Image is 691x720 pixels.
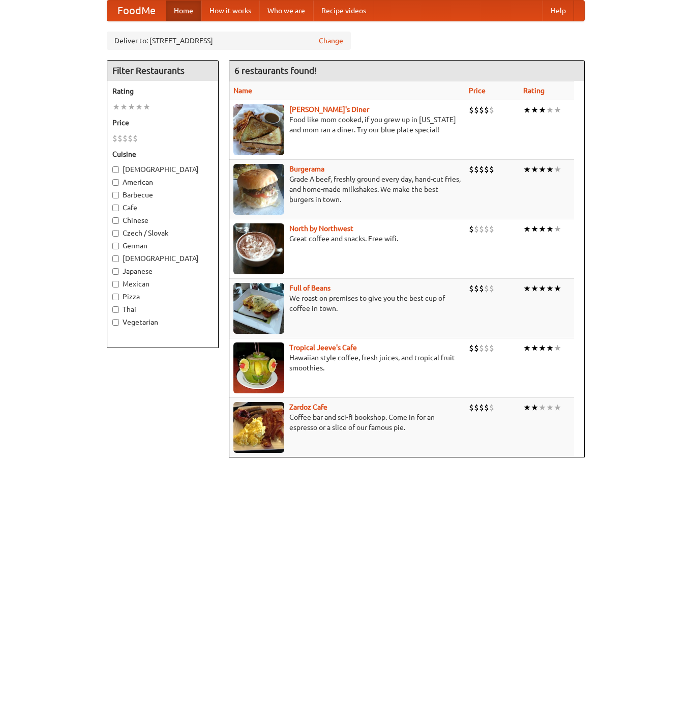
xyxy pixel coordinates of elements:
[112,306,119,313] input: Thai
[531,402,538,413] li: ★
[289,403,327,411] a: Zardoz Cafe
[112,149,213,159] h5: Cuisine
[546,223,554,235] li: ★
[112,164,213,175] label: [DEMOGRAPHIC_DATA]
[233,223,284,274] img: north.jpg
[479,402,484,413] li: $
[479,164,484,175] li: $
[112,166,119,173] input: [DEMOGRAPHIC_DATA]
[554,342,561,354] li: ★
[107,1,166,21] a: FoodMe
[233,412,461,433] p: Coffee bar and sci-fi bookshop. Come in for an espresso or a slice of our famous pie.
[469,342,474,354] li: $
[543,1,574,21] a: Help
[554,223,561,235] li: ★
[319,36,343,46] a: Change
[546,104,554,116] li: ★
[117,133,123,144] li: $
[538,164,546,175] li: ★
[233,87,252,95] a: Name
[479,104,484,116] li: $
[233,164,284,215] img: burgerama.jpg
[554,104,561,116] li: ★
[531,223,538,235] li: ★
[469,402,474,413] li: $
[107,32,351,50] div: Deliver to: [STREET_ADDRESS]
[289,165,324,173] b: Burgerama
[489,402,494,413] li: $
[112,86,213,96] h5: Rating
[538,104,546,116] li: ★
[112,317,213,327] label: Vegetarian
[523,104,531,116] li: ★
[234,66,317,75] ng-pluralize: 6 restaurants found!
[166,1,201,21] a: Home
[523,223,531,235] li: ★
[201,1,259,21] a: How it works
[112,205,119,211] input: Cafe
[112,304,213,314] label: Thai
[523,342,531,354] li: ★
[484,402,489,413] li: $
[474,164,479,175] li: $
[233,234,461,244] p: Great coffee and snacks. Free wifi.
[112,243,119,249] input: German
[135,101,143,112] li: ★
[112,255,119,262] input: [DEMOGRAPHIC_DATA]
[546,342,554,354] li: ★
[469,87,486,95] a: Price
[484,342,489,354] li: $
[233,283,284,334] img: beans.jpg
[531,342,538,354] li: ★
[233,353,461,373] p: Hawaiian style coffee, fresh juices, and tropical fruit smoothies.
[531,164,538,175] li: ★
[289,284,331,292] a: Full of Beans
[112,101,120,112] li: ★
[112,177,213,187] label: American
[128,133,133,144] li: $
[554,283,561,294] li: ★
[259,1,313,21] a: Who we are
[469,104,474,116] li: $
[531,104,538,116] li: ★
[289,224,353,233] a: North by Northwest
[233,174,461,205] p: Grade A beef, freshly ground every day, hand-cut fries, and home-made milkshakes. We make the bes...
[484,104,489,116] li: $
[289,343,357,352] a: Tropical Jeeve's Cafe
[233,114,461,135] p: Food like mom cooked, if you grew up in [US_STATE] and mom ran a diner. Try our blue plate special!
[112,292,213,302] label: Pizza
[538,402,546,413] li: ★
[143,101,151,112] li: ★
[546,164,554,175] li: ★
[479,283,484,294] li: $
[479,223,484,235] li: $
[538,283,546,294] li: ★
[112,241,213,251] label: German
[469,223,474,235] li: $
[474,104,479,116] li: $
[531,283,538,294] li: ★
[112,133,117,144] li: $
[112,179,119,186] input: American
[112,228,213,238] label: Czech / Slovak
[523,164,531,175] li: ★
[123,133,128,144] li: $
[479,342,484,354] li: $
[489,283,494,294] li: $
[112,215,213,225] label: Chinese
[112,268,119,275] input: Japanese
[489,342,494,354] li: $
[120,101,128,112] li: ★
[474,402,479,413] li: $
[469,283,474,294] li: $
[546,283,554,294] li: ★
[112,266,213,276] label: Japanese
[112,230,119,237] input: Czech / Slovak
[469,164,474,175] li: $
[112,203,213,213] label: Cafe
[484,164,489,175] li: $
[112,118,213,128] h5: Price
[289,105,369,113] b: [PERSON_NAME]'s Diner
